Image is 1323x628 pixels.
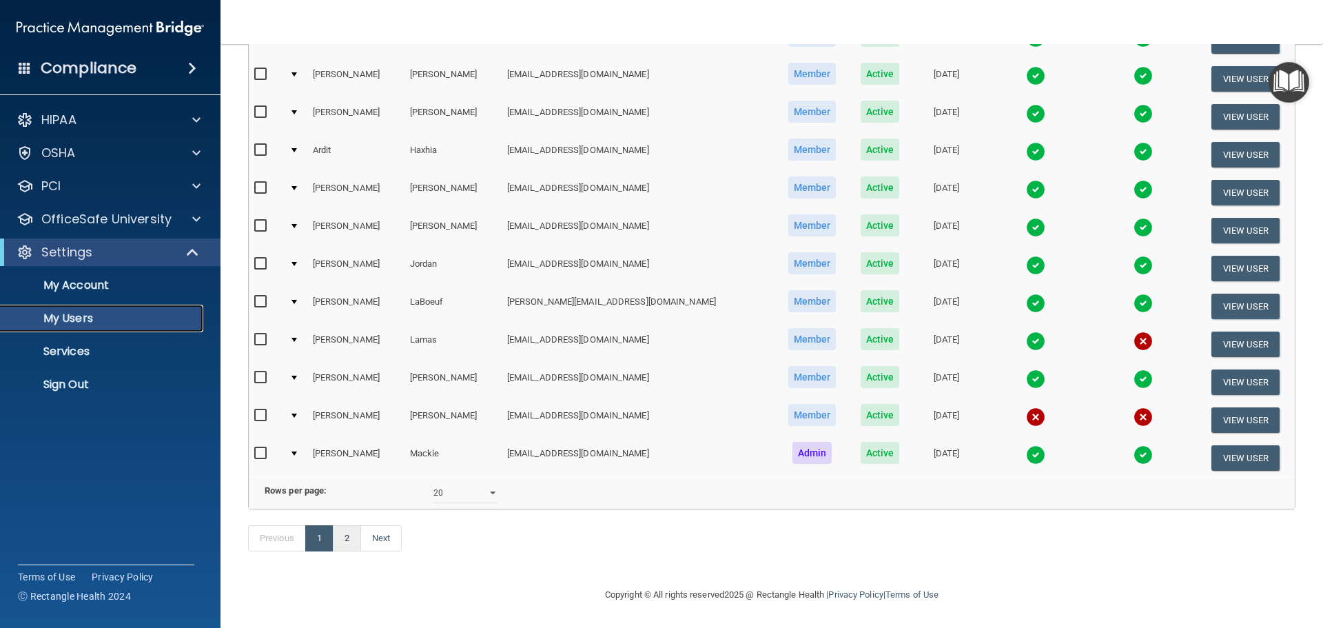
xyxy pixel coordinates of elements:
[1026,218,1045,237] img: tick.e7d51cea.svg
[307,401,404,439] td: [PERSON_NAME]
[1134,294,1153,313] img: tick.e7d51cea.svg
[1026,66,1045,85] img: tick.e7d51cea.svg
[1026,294,1045,313] img: tick.e7d51cea.svg
[1134,66,1153,85] img: tick.e7d51cea.svg
[41,211,172,227] p: OfficeSafe University
[404,60,502,98] td: [PERSON_NAME]
[861,328,900,350] span: Active
[502,401,775,439] td: [EMAIL_ADDRESS][DOMAIN_NAME]
[1134,104,1153,123] img: tick.e7d51cea.svg
[911,250,981,287] td: [DATE]
[41,112,76,128] p: HIPAA
[1211,445,1280,471] button: View User
[885,589,939,600] a: Terms of Use
[307,250,404,287] td: [PERSON_NAME]
[1026,407,1045,427] img: cross.ca9f0e7f.svg
[502,60,775,98] td: [EMAIL_ADDRESS][DOMAIN_NAME]
[307,287,404,325] td: [PERSON_NAME]
[1134,180,1153,199] img: tick.e7d51cea.svg
[502,250,775,287] td: [EMAIL_ADDRESS][DOMAIN_NAME]
[404,98,502,136] td: [PERSON_NAME]
[333,525,361,551] a: 2
[17,178,201,194] a: PCI
[502,136,775,174] td: [EMAIL_ADDRESS][DOMAIN_NAME]
[788,252,837,274] span: Member
[911,136,981,174] td: [DATE]
[502,287,775,325] td: [PERSON_NAME][EMAIL_ADDRESS][DOMAIN_NAME]
[861,404,900,426] span: Active
[911,439,981,476] td: [DATE]
[404,401,502,439] td: [PERSON_NAME]
[41,145,76,161] p: OSHA
[911,363,981,401] td: [DATE]
[265,485,327,496] b: Rows per page:
[1211,294,1280,319] button: View User
[788,63,837,85] span: Member
[17,14,204,42] img: PMB logo
[92,570,154,584] a: Privacy Policy
[404,250,502,287] td: Jordan
[861,442,900,464] span: Active
[18,570,75,584] a: Terms of Use
[911,98,981,136] td: [DATE]
[502,212,775,250] td: [EMAIL_ADDRESS][DOMAIN_NAME]
[788,366,837,388] span: Member
[1026,332,1045,351] img: tick.e7d51cea.svg
[17,211,201,227] a: OfficeSafe University
[1211,332,1280,357] button: View User
[1211,407,1280,433] button: View User
[1134,256,1153,275] img: tick.e7d51cea.svg
[307,439,404,476] td: [PERSON_NAME]
[307,325,404,363] td: [PERSON_NAME]
[404,136,502,174] td: Haxhia
[41,59,136,78] h4: Compliance
[17,112,201,128] a: HIPAA
[502,174,775,212] td: [EMAIL_ADDRESS][DOMAIN_NAME]
[307,136,404,174] td: Ardit
[788,139,837,161] span: Member
[9,378,197,392] p: Sign Out
[861,101,900,123] span: Active
[911,401,981,439] td: [DATE]
[1026,369,1045,389] img: tick.e7d51cea.svg
[911,325,981,363] td: [DATE]
[307,212,404,250] td: [PERSON_NAME]
[307,98,404,136] td: [PERSON_NAME]
[1134,445,1153,465] img: tick.e7d51cea.svg
[788,176,837,199] span: Member
[1134,407,1153,427] img: cross.ca9f0e7f.svg
[1211,218,1280,243] button: View User
[1134,218,1153,237] img: tick.e7d51cea.svg
[911,60,981,98] td: [DATE]
[1269,62,1309,103] button: Open Resource Center
[502,325,775,363] td: [EMAIL_ADDRESS][DOMAIN_NAME]
[861,252,900,274] span: Active
[404,325,502,363] td: Lamas
[1211,104,1280,130] button: View User
[1134,369,1153,389] img: tick.e7d51cea.svg
[1026,104,1045,123] img: tick.e7d51cea.svg
[1026,445,1045,465] img: tick.e7d51cea.svg
[404,174,502,212] td: [PERSON_NAME]
[502,439,775,476] td: [EMAIL_ADDRESS][DOMAIN_NAME]
[1211,180,1280,205] button: View User
[788,290,837,312] span: Member
[911,212,981,250] td: [DATE]
[17,145,201,161] a: OSHA
[502,363,775,401] td: [EMAIL_ADDRESS][DOMAIN_NAME]
[9,312,197,325] p: My Users
[1211,256,1280,281] button: View User
[911,174,981,212] td: [DATE]
[305,525,334,551] a: 1
[307,174,404,212] td: [PERSON_NAME]
[502,98,775,136] td: [EMAIL_ADDRESS][DOMAIN_NAME]
[1026,142,1045,161] img: tick.e7d51cea.svg
[404,363,502,401] td: [PERSON_NAME]
[360,525,402,551] a: Next
[404,439,502,476] td: Mackie
[41,178,61,194] p: PCI
[1211,66,1280,92] button: View User
[788,328,837,350] span: Member
[17,244,200,261] a: Settings
[1134,142,1153,161] img: tick.e7d51cea.svg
